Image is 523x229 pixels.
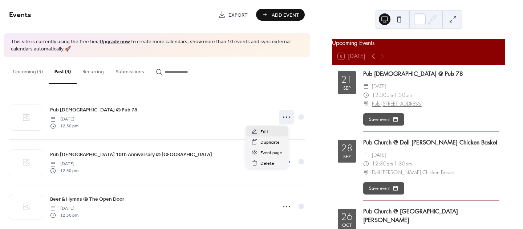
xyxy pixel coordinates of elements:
span: 12:30 pm [50,212,78,218]
a: Export [213,9,253,21]
span: Pub [DEMOGRAPHIC_DATA] 10th Anniversary @ [GEOGRAPHIC_DATA] [50,151,212,159]
span: Edit [260,128,268,136]
button: Save event [363,182,404,195]
span: [DATE] [50,205,78,212]
span: [DATE] [372,82,386,91]
div: ​ [363,82,369,91]
button: Save event [363,113,404,126]
div: Upcoming Events [332,39,505,48]
button: Submissions [110,57,150,83]
span: - [393,159,394,168]
span: 1:30pm [394,91,412,99]
span: Add Event [272,11,299,19]
span: [DATE] [372,151,386,159]
span: Delete [260,160,274,167]
a: Upgrade now [100,37,130,47]
div: ​ [363,159,369,168]
span: 12:30pm [372,91,393,99]
div: Pub Church @ Dell [PERSON_NAME] Chicken Basket [363,138,499,147]
span: [DATE] [50,161,78,167]
div: 21 [341,75,353,84]
span: 12:30 pm [50,123,78,129]
button: Add Event [256,9,305,21]
span: [DATE] [50,116,78,123]
span: Beer & Hymns @ The Open Door [50,196,124,203]
button: Past (3) [49,57,77,84]
span: Event page [260,149,282,157]
a: Dell [PERSON_NAME] Chicken Basket [372,168,454,177]
div: Sep [343,154,350,159]
div: ​ [363,151,369,159]
div: Oct [342,223,352,228]
span: - [393,91,394,99]
span: Export [228,11,248,19]
div: 26 [341,212,353,221]
a: Pub [DEMOGRAPHIC_DATA] 10th Anniversary @ [GEOGRAPHIC_DATA] [50,150,212,159]
span: This site is currently using the free tier. to create more calendars, show more than 10 events an... [11,38,303,53]
span: 1:30pm [394,159,412,168]
a: Pub [DEMOGRAPHIC_DATA] @ Pub 78 [50,106,137,114]
div: Sep [343,86,350,90]
button: Upcoming (3) [7,57,49,83]
span: 12:30pm [372,159,393,168]
div: ​ [363,99,369,108]
button: Recurring [77,57,110,83]
span: 12:30 pm [50,167,78,174]
span: Duplicate [260,139,280,146]
a: Beer & Hymns @ The Open Door [50,195,124,203]
div: 28 [341,144,353,153]
a: Pub [STREET_ADDRESS] [372,99,422,108]
span: Events [9,8,31,22]
div: ​ [363,168,369,177]
div: Pub Church @ [GEOGRAPHIC_DATA][PERSON_NAME] [363,207,499,225]
div: ​ [363,91,369,99]
div: Pub [DEMOGRAPHIC_DATA] @ Pub 78 [363,70,499,78]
